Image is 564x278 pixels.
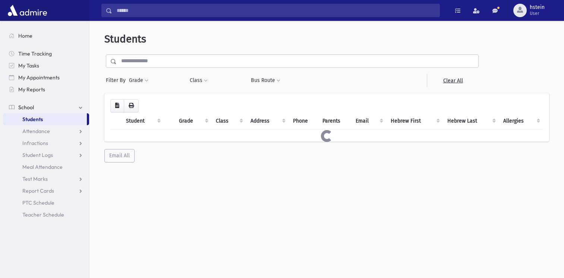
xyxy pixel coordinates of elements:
[289,113,318,130] th: Phone
[22,128,50,135] span: Attendance
[443,113,499,130] th: Hebrew Last
[3,137,89,149] a: Infractions
[18,32,32,39] span: Home
[3,209,89,221] a: Teacher Schedule
[189,74,208,87] button: Class
[3,83,89,95] a: My Reports
[3,149,89,161] a: Student Logs
[530,10,545,16] span: User
[3,48,89,60] a: Time Tracking
[124,99,139,113] button: Print
[3,197,89,209] a: PTC Schedule
[3,60,89,72] a: My Tasks
[22,152,53,158] span: Student Logs
[22,211,64,218] span: Teacher Schedule
[174,113,211,130] th: Grade
[18,74,60,81] span: My Appointments
[18,50,52,57] span: Time Tracking
[211,113,246,130] th: Class
[129,74,149,87] button: Grade
[246,113,289,130] th: Address
[530,4,545,10] span: hstein
[22,140,48,146] span: Infractions
[18,104,34,111] span: School
[22,116,43,123] span: Students
[18,62,39,69] span: My Tasks
[351,113,387,130] th: Email
[3,161,89,173] a: Meal Attendance
[3,72,89,83] a: My Appointments
[22,164,63,170] span: Meal Attendance
[110,99,124,113] button: CSV
[318,113,351,130] th: Parents
[122,113,164,130] th: Student
[251,74,281,87] button: Bus Route
[3,113,87,125] a: Students
[104,149,135,162] button: Email All
[3,185,89,197] a: Report Cards
[386,113,442,130] th: Hebrew First
[106,76,129,84] span: Filter By
[18,86,45,93] span: My Reports
[104,33,146,45] span: Students
[22,199,54,206] span: PTC Schedule
[3,101,89,113] a: School
[6,3,49,18] img: AdmirePro
[22,176,48,182] span: Test Marks
[22,187,54,194] span: Report Cards
[499,113,543,130] th: Allergies
[3,125,89,137] a: Attendance
[3,30,89,42] a: Home
[3,173,89,185] a: Test Marks
[112,4,439,17] input: Search
[427,74,479,87] a: Clear All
